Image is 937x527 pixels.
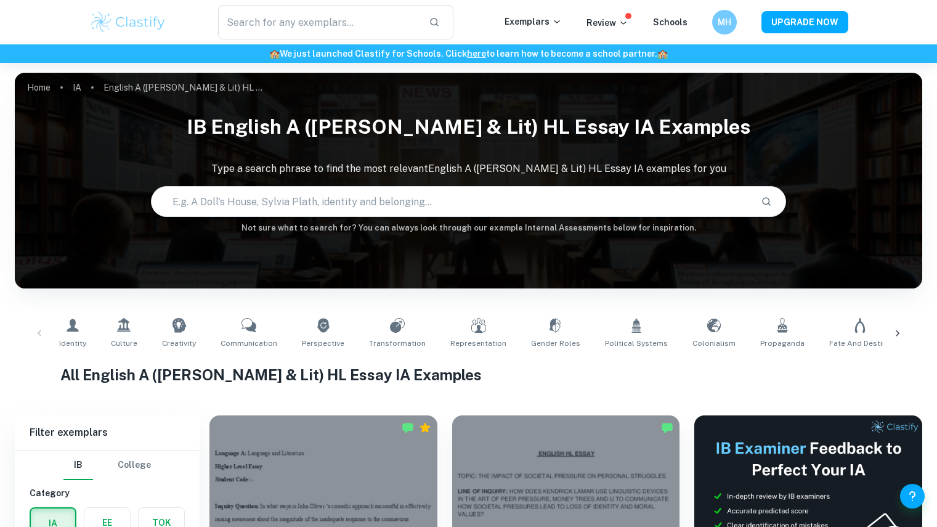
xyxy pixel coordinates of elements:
span: Political Systems [605,338,668,349]
p: English A ([PERSON_NAME] & Lit) HL Essay [103,81,264,94]
h6: MH [717,15,731,29]
h6: Category [30,486,185,500]
img: Marked [402,422,414,434]
div: Filter type choice [63,451,151,480]
h6: Filter exemplars [15,415,200,450]
img: Clastify logo [89,10,168,35]
span: Communication [221,338,277,349]
p: Review [586,16,628,30]
button: Help and Feedback [900,484,925,509]
span: Colonialism [692,338,736,349]
h1: All English A ([PERSON_NAME] & Lit) HL Essay IA Examples [60,364,877,386]
span: Culture [111,338,137,349]
span: Fate and Destiny [829,338,890,349]
h6: Not sure what to search for? You can always look through our example Internal Assessments below f... [15,222,922,234]
img: Marked [661,422,673,434]
span: Transformation [369,338,426,349]
span: Perspective [302,338,344,349]
span: Gender Roles [531,338,580,349]
input: E.g. A Doll's House, Sylvia Plath, identity and belonging... [152,184,751,219]
a: Home [27,79,51,96]
button: IB [63,451,93,480]
span: Identity [59,338,86,349]
input: Search for any exemplars... [218,5,420,39]
button: MH [712,10,737,35]
span: Propaganda [760,338,805,349]
div: Premium [419,422,431,434]
span: 🏫 [657,49,668,59]
a: IA [73,79,81,96]
p: Exemplars [505,15,562,28]
p: Type a search phrase to find the most relevant English A ([PERSON_NAME] & Lit) HL Essay IA exampl... [15,161,922,176]
button: College [118,451,151,480]
button: UPGRADE NOW [761,11,848,33]
h1: IB English A ([PERSON_NAME] & Lit) HL Essay IA examples [15,107,922,147]
button: Search [756,191,777,212]
h6: We just launched Clastify for Schools. Click to learn how to become a school partner. [2,47,935,60]
span: Creativity [162,338,196,349]
span: 🏫 [269,49,280,59]
a: Schools [653,17,688,27]
span: Representation [450,338,506,349]
a: here [467,49,486,59]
